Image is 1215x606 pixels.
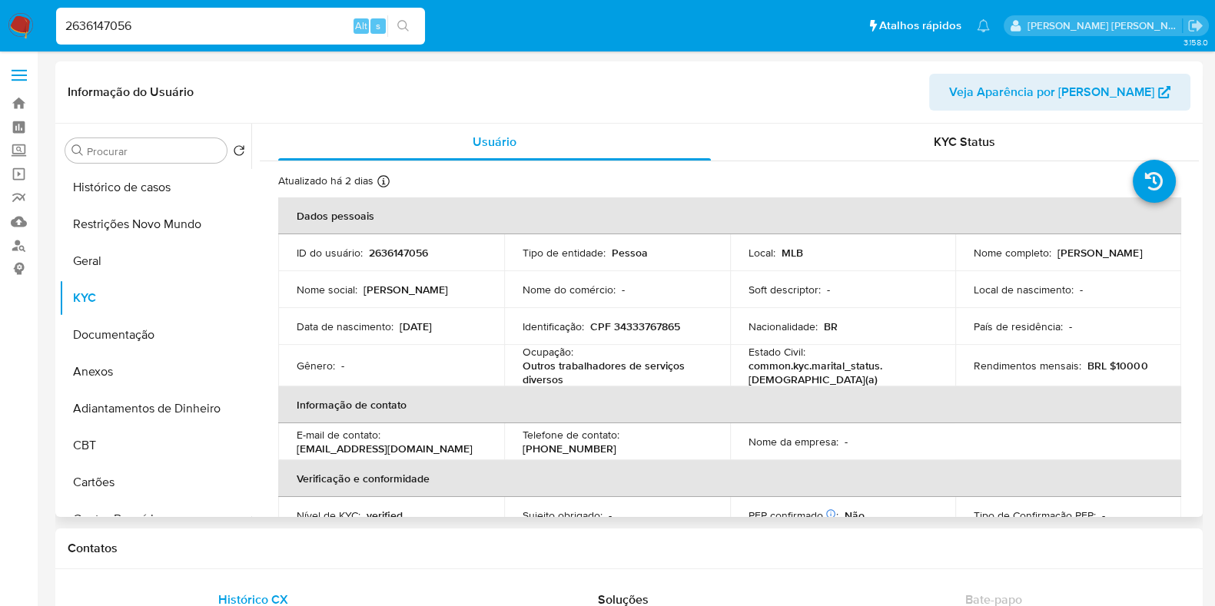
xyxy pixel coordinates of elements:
p: - [827,283,830,296]
p: - [341,359,344,373]
span: Alt [355,18,367,33]
p: Gênero : [297,359,335,373]
button: Histórico de casos [59,169,251,206]
button: Contas Bancárias [59,501,251,538]
p: E-mail de contato : [297,428,380,442]
p: 2636147056 [369,246,428,260]
p: verified [367,508,403,522]
button: KYC [59,280,251,316]
p: Nome completo : [974,246,1051,260]
p: Atualizado há 2 dias [278,174,373,188]
p: BRL $10000 [1087,359,1147,373]
button: Documentação [59,316,251,353]
p: - [1069,320,1072,333]
input: Pesquise usuários ou casos... [56,16,425,36]
p: Tipo de Confirmação PEP : [974,508,1096,522]
button: Procurar [71,144,84,157]
p: [EMAIL_ADDRESS][DOMAIN_NAME] [297,442,473,455]
p: - [1080,283,1083,296]
button: Adiantamentos de Dinheiro [59,390,251,427]
input: Procurar [87,144,221,158]
span: KYC Status [934,133,995,151]
p: ID do usuário : [297,246,363,260]
h1: Contatos [68,541,1190,556]
p: Local : [749,246,775,260]
p: Nível de KYC : [297,508,360,522]
p: Nome da empresa : [749,435,838,449]
p: Data de nascimento : [297,320,393,333]
button: search-icon [387,15,419,37]
p: Rendimentos mensais : [974,359,1081,373]
button: Cartões [59,464,251,501]
span: Veja Aparência por [PERSON_NAME] [949,74,1154,111]
p: Identificação : [523,320,584,333]
span: Atalhos rápidos [879,18,961,34]
p: Nome do comércio : [523,283,616,296]
p: Local de nascimento : [974,283,1074,296]
p: Soft descriptor : [749,283,821,296]
p: Tipo de entidade : [523,246,606,260]
p: - [845,435,848,449]
p: Não [845,508,865,522]
p: danilo.toledo@mercadolivre.com [1027,18,1183,33]
p: [PHONE_NUMBER] [523,442,616,455]
p: - [609,508,612,522]
p: [DATE] [400,320,432,333]
p: Outros trabalhadores de serviços diversos [523,359,705,386]
a: Sair [1187,18,1203,34]
p: - [1102,508,1105,522]
p: Sujeito obrigado : [523,508,603,522]
button: Veja Aparência por [PERSON_NAME] [929,74,1190,111]
p: Ocupação : [523,345,573,359]
p: - [622,283,625,296]
button: CBT [59,427,251,464]
th: Dados pessoais [278,197,1181,234]
h1: Informação do Usuário [68,84,194,100]
p: Pessoa [612,246,648,260]
button: Geral [59,243,251,280]
p: PEP confirmado : [749,508,838,522]
p: [PERSON_NAME] [364,283,448,296]
p: MLB [782,246,803,260]
span: Usuário [473,133,516,151]
p: common.kyc.marital_status.[DEMOGRAPHIC_DATA](a) [749,359,931,386]
th: Informação de contato [278,386,1181,423]
p: BR [824,320,838,333]
button: Restrições Novo Mundo [59,206,251,243]
p: Telefone de contato : [523,428,619,442]
p: [PERSON_NAME] [1057,246,1142,260]
button: Anexos [59,353,251,390]
a: Notificações [977,19,990,32]
p: País de residência : [974,320,1063,333]
p: Nome social : [297,283,357,296]
span: s [376,18,380,33]
p: CPF 34333767865 [590,320,680,333]
button: Retornar ao pedido padrão [233,144,245,161]
th: Verificação e conformidade [278,460,1181,497]
p: Nacionalidade : [749,320,818,333]
p: Estado Civil : [749,345,805,359]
